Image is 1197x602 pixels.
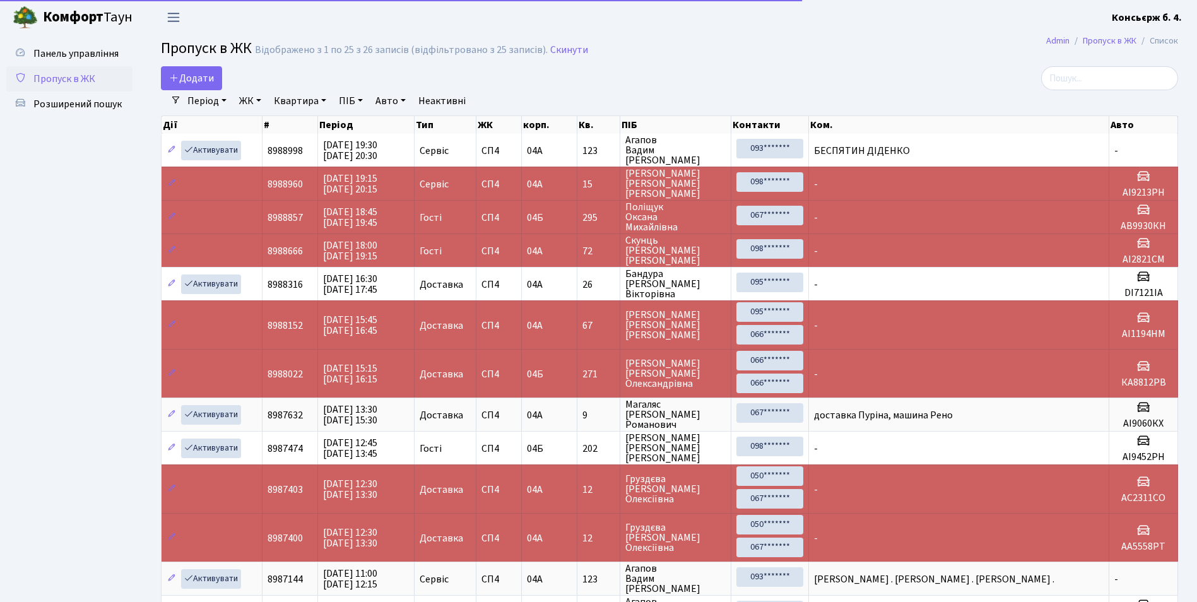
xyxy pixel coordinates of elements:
a: Активувати [181,439,241,458]
th: Період [318,116,415,134]
span: [DATE] 15:15 [DATE] 16:15 [323,362,377,386]
span: Груздєва [PERSON_NAME] Олексіївна [625,474,726,504]
span: 12 [582,485,615,495]
span: 04Б [527,442,543,456]
a: Admin [1046,34,1070,47]
span: 295 [582,213,615,223]
span: 12 [582,533,615,543]
span: СП4 [481,213,516,223]
b: Консьєрж б. 4. [1112,11,1182,25]
span: [DATE] 15:45 [DATE] 16:45 [323,313,377,338]
span: [DATE] 18:45 [DATE] 19:45 [323,205,377,230]
a: Авто [370,90,411,112]
a: Консьєрж б. 4. [1112,10,1182,25]
span: доставка Пуріна, машина Рено [814,408,953,422]
th: Ком. [809,116,1109,134]
span: - [814,367,818,381]
span: - [1114,572,1118,586]
span: Агапов Вадим [PERSON_NAME] [625,135,726,165]
span: Доставка [420,533,463,543]
span: Розширений пошук [33,97,122,111]
b: Комфорт [43,7,103,27]
span: Груздєва [PERSON_NAME] Олексіївна [625,522,726,553]
span: 04А [527,408,543,422]
h5: АІ9213РН [1114,187,1172,199]
span: БЕСПЯТИН ДІДЕНКО [814,144,910,158]
span: [DATE] 12:45 [DATE] 13:45 [323,436,377,461]
span: 8988022 [268,367,303,381]
span: 8987632 [268,408,303,422]
span: 72 [582,246,615,256]
span: - [814,244,818,258]
span: СП4 [481,444,516,454]
span: СП4 [481,410,516,420]
a: Активувати [181,405,241,425]
span: - [814,177,818,191]
span: 8987474 [268,442,303,456]
span: 8988316 [268,278,303,292]
span: [DATE] 18:00 [DATE] 19:15 [323,239,377,263]
span: СП4 [481,533,516,543]
span: 271 [582,369,615,379]
span: [DATE] 19:30 [DATE] 20:30 [323,138,377,163]
span: СП4 [481,485,516,495]
th: корп. [522,116,577,134]
th: ПІБ [620,116,731,134]
a: Пропуск в ЖК [6,66,133,91]
span: Поліщук Оксана Михайлівна [625,202,726,232]
span: - [814,278,818,292]
th: # [262,116,317,134]
span: СП4 [481,574,516,584]
th: Тип [415,116,477,134]
span: 04Б [527,367,543,381]
span: 202 [582,444,615,454]
span: 8988152 [268,319,303,333]
th: Кв. [577,116,620,134]
span: [DATE] 19:15 [DATE] 20:15 [323,172,377,196]
span: Гості [420,213,442,223]
img: logo.png [13,5,38,30]
span: 04А [527,483,543,497]
a: Пропуск в ЖК [1083,34,1136,47]
h5: DI7121IA [1114,287,1172,299]
span: СП4 [481,146,516,156]
a: Панель управління [6,41,133,66]
span: - [814,483,818,497]
span: - [1114,144,1118,158]
h5: АІ1194НМ [1114,328,1172,340]
a: Активувати [181,569,241,589]
span: [DATE] 11:00 [DATE] 12:15 [323,567,377,591]
span: 8987403 [268,483,303,497]
span: [PERSON_NAME] [PERSON_NAME] [PERSON_NAME] [625,168,726,199]
h5: КА8812РВ [1114,377,1172,389]
span: Магаляс [PERSON_NAME] Романович [625,399,726,430]
span: Доставка [420,369,463,379]
a: ЖК [234,90,266,112]
span: - [814,211,818,225]
h5: АІ9452РН [1114,451,1172,463]
span: 04А [527,144,543,158]
h5: АІ2821СМ [1114,254,1172,266]
span: 8988960 [268,177,303,191]
span: [DATE] 16:30 [DATE] 17:45 [323,272,377,297]
span: Пропуск в ЖК [161,37,252,59]
h5: АВ9930КН [1114,220,1172,232]
span: 8988666 [268,244,303,258]
span: 9 [582,410,615,420]
span: [DATE] 12:30 [DATE] 13:30 [323,477,377,502]
a: Період [182,90,232,112]
a: Квартира [269,90,331,112]
span: 26 [582,280,615,290]
span: 8987400 [268,531,303,545]
span: 15 [582,179,615,189]
h5: АА5558РТ [1114,541,1172,553]
span: Доставка [420,410,463,420]
span: Доставка [420,485,463,495]
span: 67 [582,321,615,331]
th: Авто [1109,116,1178,134]
h5: АІ9060КХ [1114,418,1172,430]
span: Сервіс [420,179,449,189]
span: 8987144 [268,572,303,586]
span: 04А [527,531,543,545]
span: [PERSON_NAME] [PERSON_NAME] Олександрівна [625,358,726,389]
